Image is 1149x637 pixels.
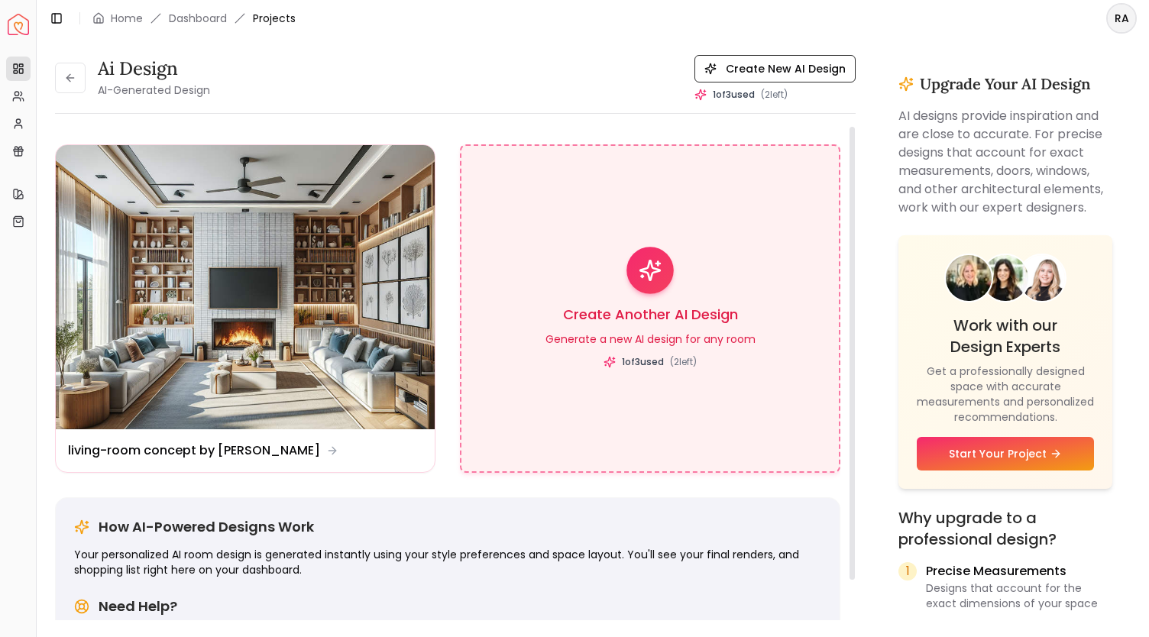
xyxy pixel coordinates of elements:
[713,89,755,101] span: 1 of 3 used
[982,255,1028,322] img: Designer 2
[670,356,697,368] span: ( 2 left)
[253,11,296,26] span: Projects
[761,89,788,101] span: ( 2 left)
[56,145,435,429] img: living-room concept by ai
[92,11,296,26] nav: breadcrumb
[55,144,435,473] a: living-room concept by ailiving-room concept by [PERSON_NAME]
[898,507,1112,550] h4: Why upgrade to a professional design?
[917,437,1094,470] a: Start Your Project
[8,14,29,35] img: Spacejoy Logo
[563,304,738,325] h3: Create Another AI Design
[1106,3,1137,34] button: RA
[917,364,1094,425] p: Get a professionally designed space with accurate measurements and personalized recommendations.
[111,11,143,26] a: Home
[917,315,1094,357] h4: Work with our Design Experts
[946,255,992,324] img: Designer 1
[98,57,210,81] h3: Ai Design
[926,562,1112,580] p: Precise Measurements
[1108,5,1135,32] span: RA
[898,562,917,580] div: 1
[8,14,29,35] a: Spacejoy
[920,73,1091,95] h3: Upgrade Your AI Design
[98,82,210,98] small: AI-Generated Design
[74,547,821,577] p: Your personalized AI room design is generated instantly using your style preferences and space la...
[169,11,227,26] a: Dashboard
[545,331,756,347] p: Generate a new AI design for any room
[68,441,320,460] dd: living-room concept by [PERSON_NAME]
[694,55,856,82] button: Create New AI Design
[898,107,1112,217] p: AI designs provide inspiration and are close to accurate. For precise designs that account for ex...
[1019,255,1065,307] img: Designer 3
[926,580,1112,611] p: Designs that account for the exact dimensions of your space
[622,356,664,368] span: 1 of 3 used
[99,596,177,617] h5: Need Help?
[99,516,314,538] h5: How AI-Powered Designs Work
